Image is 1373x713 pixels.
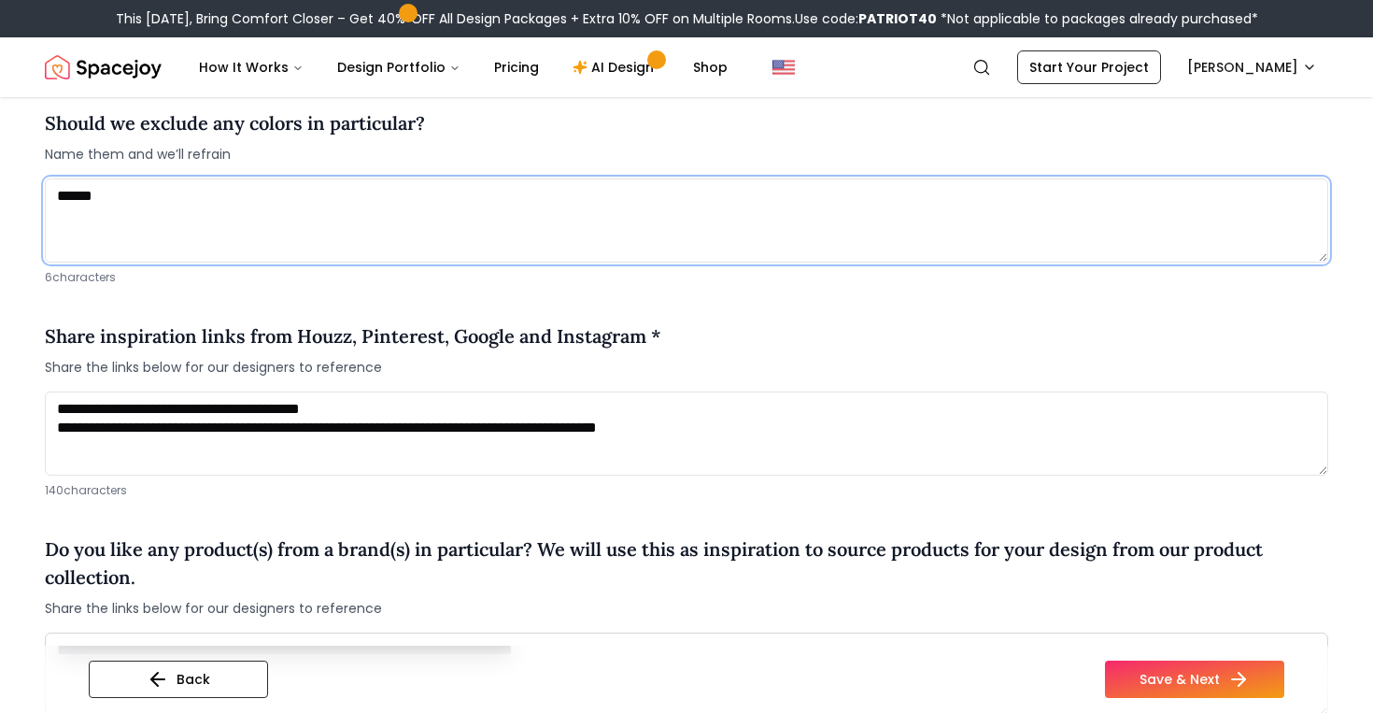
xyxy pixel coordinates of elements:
h4: Share inspiration links from Houzz, Pinterest, Google and Instagram * [45,322,661,350]
b: PATRIOT40 [858,9,937,28]
p: 140 characters [45,483,1328,498]
a: Pricing [479,49,554,86]
div: This [DATE], Bring Comfort Closer – Get 40% OFF All Design Packages + Extra 10% OFF on Multiple R... [116,9,1258,28]
span: *Not applicable to packages already purchased* [937,9,1258,28]
span: Use code: [795,9,937,28]
span: Share the links below for our designers to reference [45,599,1328,618]
button: Back [89,661,268,698]
nav: Global [45,37,1328,97]
button: Design Portfolio [322,49,475,86]
a: Start Your Project [1017,50,1161,84]
h4: Do you like any product(s) from a brand(s) in particular? We will use this as inspiration to sour... [45,535,1328,592]
nav: Main [184,49,743,86]
button: Save & Next [1105,661,1284,698]
a: Shop [678,49,743,86]
h4: Should we exclude any colors in particular? [45,109,425,137]
img: United States [772,56,795,78]
a: AI Design [558,49,674,86]
button: [PERSON_NAME] [1176,50,1328,84]
span: Name them and we’ll refrain [45,145,425,164]
a: Spacejoy [45,49,162,86]
p: 6 characters [45,270,1328,285]
button: How It Works [184,49,318,86]
img: Spacejoy Logo [45,49,162,86]
span: Share the links below for our designers to reference [45,358,661,377]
